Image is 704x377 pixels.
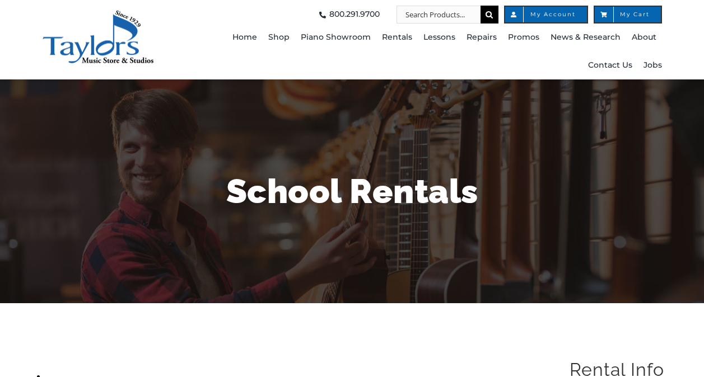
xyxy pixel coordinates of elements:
[588,51,632,79] a: Contact Us
[268,23,290,51] a: Shop
[504,6,588,23] a: My Account
[329,6,380,23] span: 800.291.9700
[232,23,257,51] a: Home
[232,29,257,46] span: Home
[644,51,662,79] a: Jobs
[423,23,455,51] a: Lessons
[316,6,380,23] a: 800.291.9700
[467,23,497,51] a: Repairs
[508,29,539,46] span: Promos
[382,29,412,46] span: Rentals
[632,23,656,51] a: About
[301,29,371,46] span: Piano Showroom
[516,12,576,17] span: My Account
[551,29,621,46] span: News & Research
[508,23,539,51] a: Promos
[481,6,498,23] input: Search
[588,56,632,74] span: Contact Us
[42,8,154,20] a: taylors-music-store-west-chester
[203,6,662,23] nav: Top Right
[551,23,621,51] a: News & Research
[382,23,412,51] a: Rentals
[203,23,662,79] nav: Main Menu
[423,29,455,46] span: Lessons
[25,168,680,215] h1: School Rentals
[301,23,371,51] a: Piano Showroom
[467,29,497,46] span: Repairs
[644,56,662,74] span: Jobs
[268,29,290,46] span: Shop
[594,6,662,23] a: My Cart
[606,12,650,17] span: My Cart
[632,29,656,46] span: About
[397,6,481,23] input: Search Products...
